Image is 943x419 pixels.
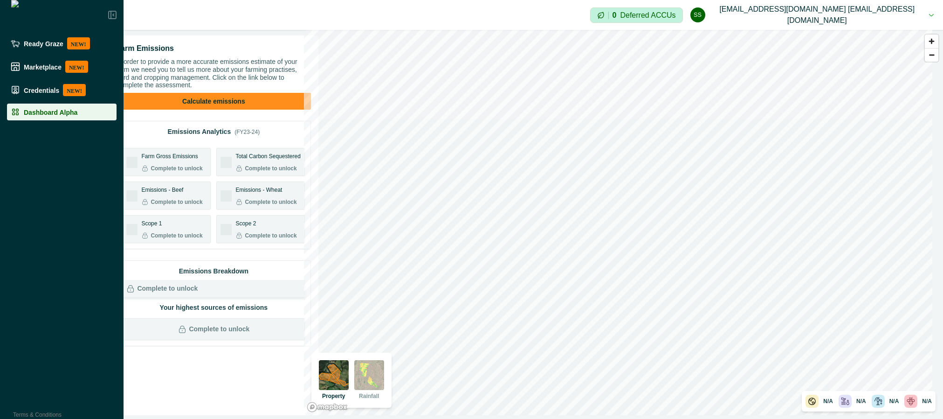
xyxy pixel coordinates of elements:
[235,219,256,228] p: Scope 2
[63,84,86,96] p: NEW!
[116,93,311,110] button: Calculate emissions
[235,152,300,161] p: Total Carbon Sequestered
[122,266,305,276] p: Emissions Breakdown
[322,392,345,400] p: Property
[24,63,62,70] p: Marketplace
[613,12,617,19] p: 0
[304,30,932,415] canvas: Map
[925,48,938,62] button: Zoom out
[65,61,88,73] p: NEW!
[116,43,174,54] p: Farm Emissions
[7,34,117,53] a: Ready GrazeNEW!
[354,360,384,390] img: rainfall preview
[151,198,202,206] p: Complete to unlock
[141,186,183,194] p: Emissions - Beef
[889,397,899,405] p: N/A
[922,397,932,405] p: N/A
[7,104,117,120] a: Dashboard Alpha
[67,37,90,49] p: NEW!
[7,80,117,100] a: CredentialsNEW!
[168,127,231,137] p: Emissions Analytics
[24,108,77,116] p: Dashboard Alpha
[116,58,311,89] p: In order to provide a more accurate emissions estimate of your farm we need you to tell us more a...
[245,198,296,206] p: Complete to unlock
[925,49,938,62] span: Zoom out
[24,40,63,47] p: Ready Graze
[7,57,117,77] a: MarketplaceNEW!
[319,360,349,390] img: property preview
[245,164,296,173] p: Complete to unlock
[245,231,296,240] p: Complete to unlock
[235,186,282,194] p: Emissions - Wheat
[151,164,202,173] p: Complete to unlock
[307,402,348,412] a: Mapbox logo
[856,397,866,405] p: N/A
[620,12,675,19] p: Deferred ACCUs
[359,392,379,400] p: Rainfall
[24,86,59,94] p: Credentials
[137,284,198,293] p: Complete to unlock
[234,128,260,136] p: (FY23-24)
[925,35,938,48] button: Zoom in
[13,412,62,418] a: Terms & Conditions
[151,231,202,240] p: Complete to unlock
[141,219,162,228] p: Scope 1
[122,303,305,313] p: Your highest sources of emissions
[189,324,249,334] p: Complete to unlock
[141,152,198,161] p: Farm Gross Emissions
[823,397,833,405] p: N/A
